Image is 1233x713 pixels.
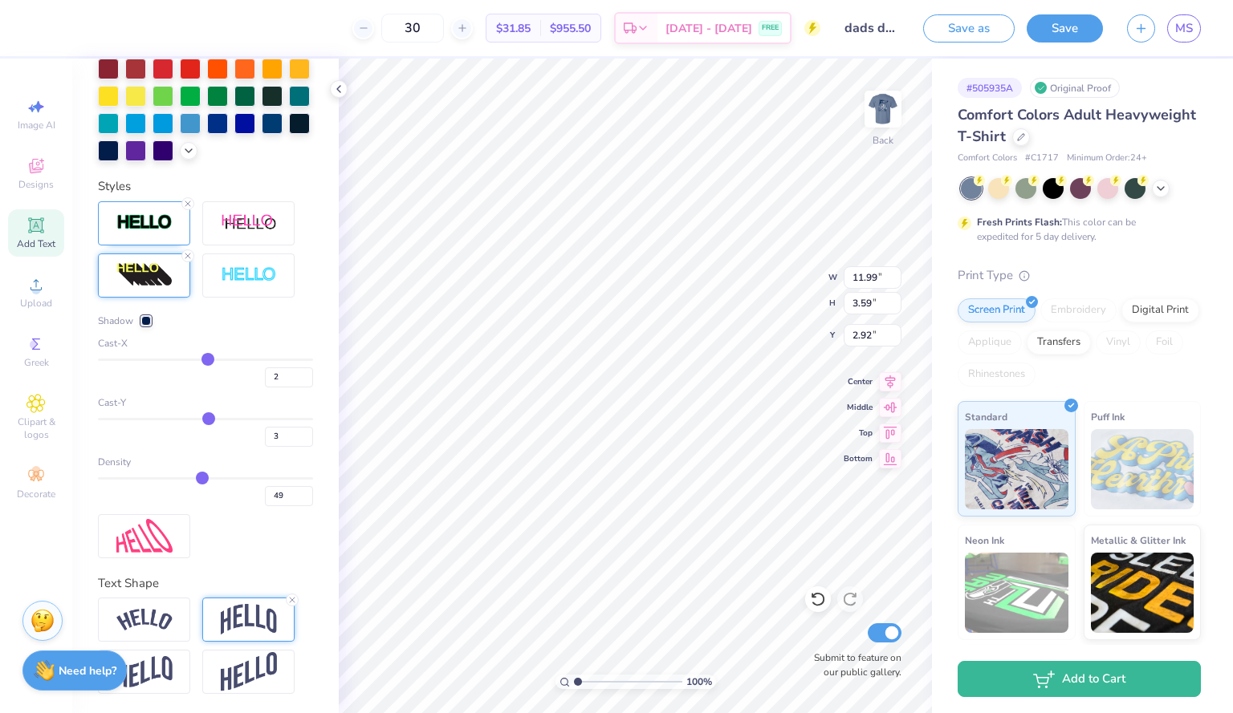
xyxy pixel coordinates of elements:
[221,213,277,233] img: Shadow
[1040,298,1117,322] div: Embroidery
[221,652,277,691] img: Rise
[965,532,1004,549] span: Neon Ink
[1091,532,1186,549] span: Metallic & Glitter Ink
[958,266,1201,285] div: Print Type
[221,604,277,634] img: Arch
[832,12,911,44] input: Untitled Design
[18,178,54,191] span: Designs
[1067,152,1147,165] span: Minimum Order: 24 +
[977,215,1174,244] div: This color can be expedited for 5 day delivery.
[550,20,591,37] span: $955.50
[844,453,873,464] span: Bottom
[965,553,1068,633] img: Neon Ink
[8,415,64,441] span: Clipart & logos
[867,93,899,125] img: Back
[98,336,128,350] span: Cast-X
[116,213,173,232] img: Stroke
[805,650,901,679] label: Submit to feature on our public gallery.
[958,363,1036,387] div: Rhinestones
[965,408,1007,425] span: Standard
[116,262,173,288] img: 3d Illusion
[844,402,873,413] span: Middle
[844,376,873,387] span: Center
[116,656,173,687] img: Flag
[221,266,277,285] img: Negative Space
[1027,14,1103,43] button: Save
[958,105,1196,146] span: Comfort Colors Adult Heavyweight T-Shirt
[59,663,116,679] strong: Need help?
[965,429,1068,509] img: Standard
[98,395,126,410] span: Cast-Y
[762,22,779,34] span: FREE
[18,119,55,132] span: Image AI
[958,330,1022,354] div: Applique
[98,314,133,328] span: Shadow
[958,152,1017,165] span: Comfort Colors
[98,177,313,196] div: Styles
[496,20,531,37] span: $31.85
[381,14,444,43] input: – –
[17,488,55,500] span: Decorate
[1025,152,1059,165] span: # C1717
[116,519,173,553] img: Free Distort
[958,78,1022,98] div: # 505935A
[1175,19,1193,38] span: MS
[923,14,1015,43] button: Save as
[17,237,55,250] span: Add Text
[977,216,1062,229] strong: Fresh Prints Flash:
[98,455,131,469] span: Density
[1091,429,1194,509] img: Puff Ink
[1091,408,1125,425] span: Puff Ink
[958,298,1036,322] div: Screen Print
[665,20,752,37] span: [DATE] - [DATE]
[958,661,1201,697] button: Add to Cart
[1167,14,1201,43] a: MS
[1121,298,1199,322] div: Digital Print
[1030,78,1120,98] div: Original Proof
[116,609,173,630] img: Arc
[873,133,893,148] div: Back
[844,427,873,439] span: Top
[1146,330,1183,354] div: Foil
[20,297,52,310] span: Upload
[686,675,712,689] span: 100 %
[24,356,49,369] span: Greek
[1027,330,1091,354] div: Transfers
[1091,553,1194,633] img: Metallic & Glitter Ink
[98,574,313,593] div: Text Shape
[1096,330,1141,354] div: Vinyl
